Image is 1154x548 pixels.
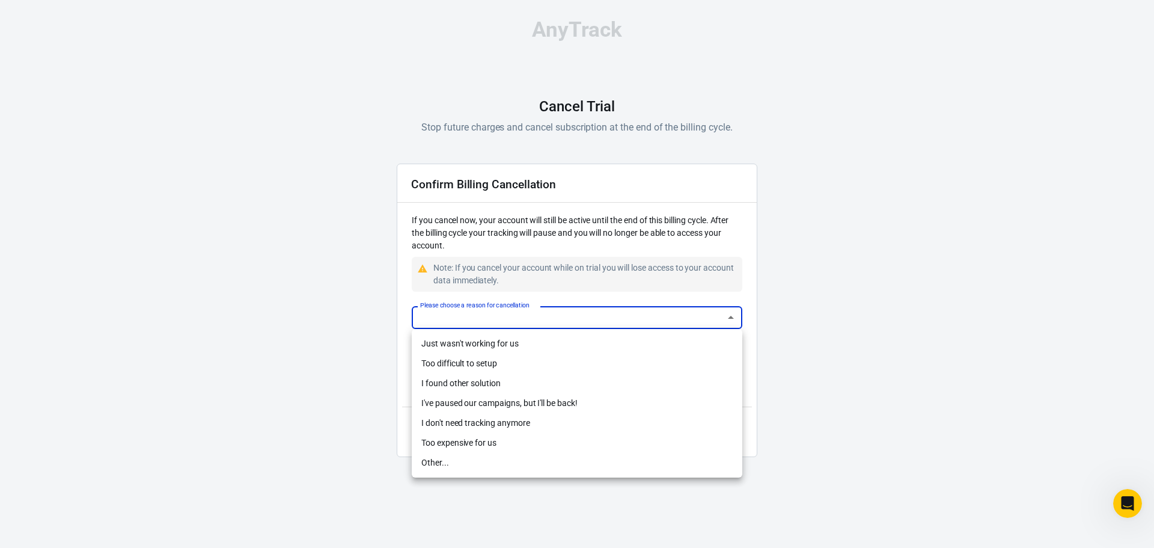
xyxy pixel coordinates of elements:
[412,354,742,374] li: Too difficult to setup
[412,433,742,453] li: Too expensive for us
[412,393,742,413] li: I've paused our campaigns, but I'll be back!
[1113,489,1142,518] iframe: Intercom live chat
[412,374,742,393] li: I found other solution
[412,334,742,354] li: Just wasn't working for us
[412,453,742,473] li: Other...
[412,413,742,433] li: I don't need tracking anymore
